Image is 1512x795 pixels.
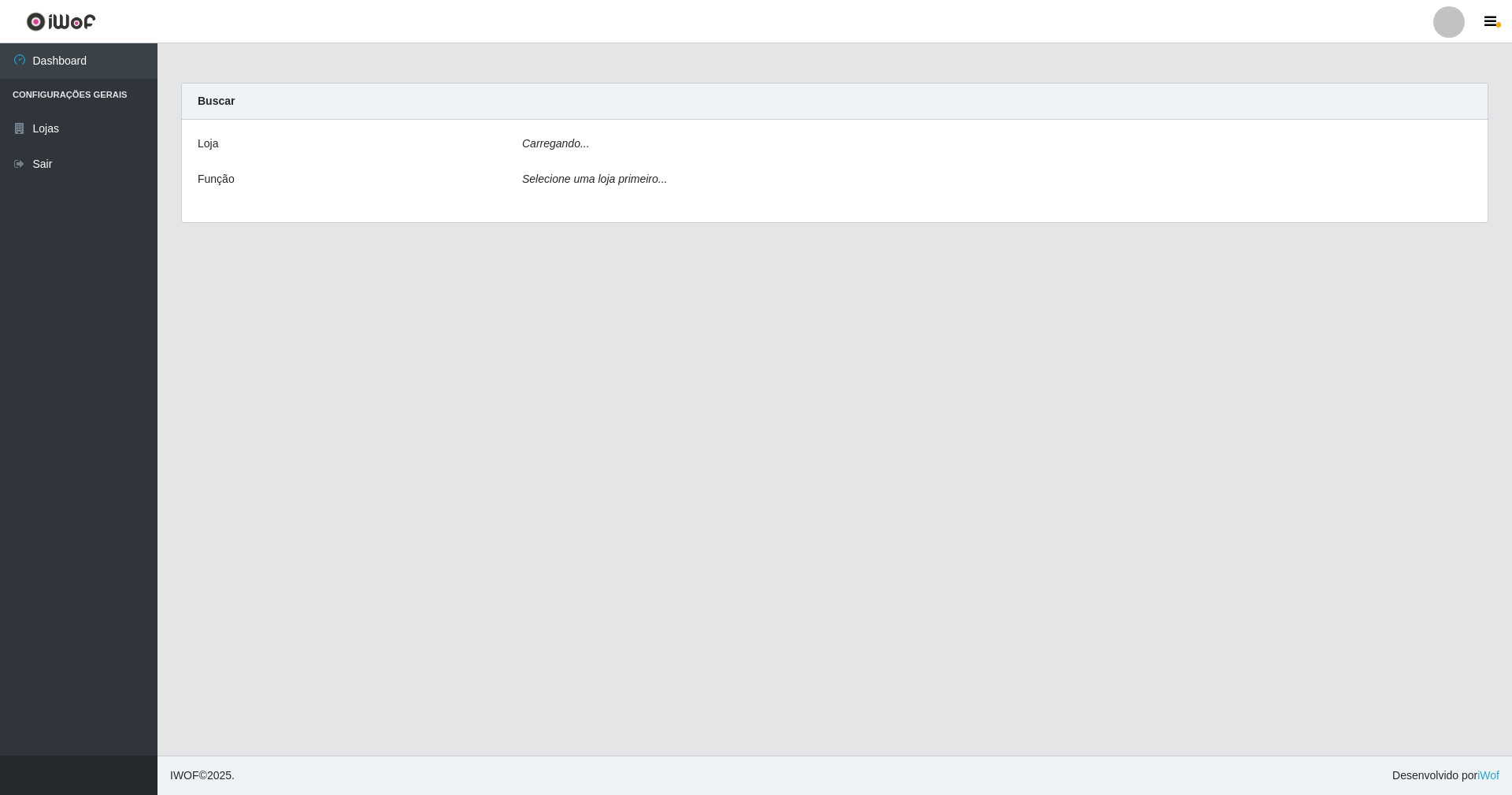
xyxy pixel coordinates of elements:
span: © 2025 . [170,767,235,784]
i: Selecione uma loja primeiro... [522,173,667,185]
span: IWOF [170,769,199,782]
a: iWof [1477,769,1499,782]
img: CoreUI Logo [26,12,96,32]
strong: Buscar [198,95,235,107]
span: Desenvolvido por [1392,767,1499,784]
label: Loja [198,136,218,152]
label: Função [198,171,235,188]
i: Carregando... [522,137,590,150]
